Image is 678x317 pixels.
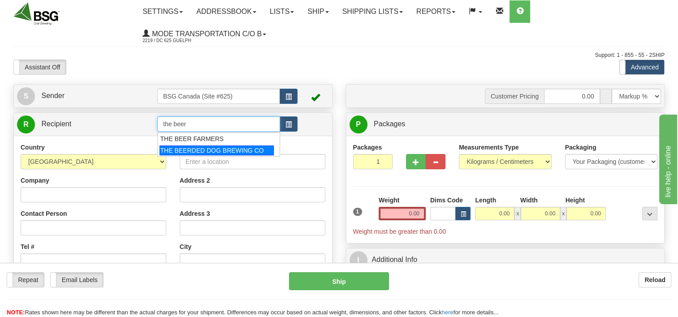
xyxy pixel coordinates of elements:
input: Sender Id [157,89,280,104]
span: Sender [41,92,65,99]
div: Support: 1 - 855 - 55 - 2SHIP [13,51,665,59]
a: Lists [263,0,301,23]
a: Shipping lists [336,0,410,23]
b: Reload [644,276,665,283]
div: THE BEERDED DOG BREWING CO [160,146,274,155]
button: Ship [289,272,389,290]
label: Address 3 [180,209,210,218]
label: Repeat [7,273,44,287]
span: x [560,207,566,220]
label: Email Labels [51,273,103,287]
a: R Recipient [17,115,142,133]
label: Dims Code [430,196,463,205]
span: Recipient [41,120,71,128]
label: Height [566,196,585,205]
a: P Packages [350,115,661,133]
img: logo2219.jpg [13,2,60,25]
label: Measurements Type [459,143,519,152]
span: R [17,116,35,133]
input: Enter a location [180,154,325,169]
a: S Sender [17,87,157,105]
a: Settings [136,0,190,23]
label: Weight [379,196,399,205]
a: IAdditional Info [350,251,661,269]
label: Width [520,196,538,205]
label: Assistant Off [14,60,66,74]
a: Reports [410,0,462,23]
label: Length [475,196,496,205]
label: Tel # [21,242,35,251]
label: Packaging [565,143,596,152]
a: Ship [301,0,335,23]
span: x [514,207,521,220]
span: Customer Pricing [485,89,544,104]
label: Packages [353,143,382,152]
label: Advanced [620,60,664,74]
span: I [350,251,367,269]
a: here [442,309,453,316]
a: Addressbook [190,0,263,23]
a: Mode Transportation c/o B 2219 / DC 625 Guelph [136,23,273,45]
div: THE BEER FARMERS [160,134,273,143]
button: Reload [639,272,671,287]
input: Recipient Id [157,116,280,132]
label: Address 2 [180,176,210,185]
iframe: chat widget [657,113,677,204]
div: ... [642,207,657,220]
div: live help - online [7,5,83,16]
label: Contact Person [21,209,67,218]
span: S [17,87,35,105]
span: P [350,116,367,133]
label: Country [21,143,45,152]
label: City [180,242,191,251]
span: Packages [374,120,405,128]
span: 1 [353,208,363,216]
span: Mode Transportation c/o B [150,30,262,38]
label: Company [21,176,49,185]
span: NOTE: [7,309,25,316]
span: Weight must be greater than 0.00 [353,228,446,235]
span: 2219 / DC 625 Guelph [143,36,210,45]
